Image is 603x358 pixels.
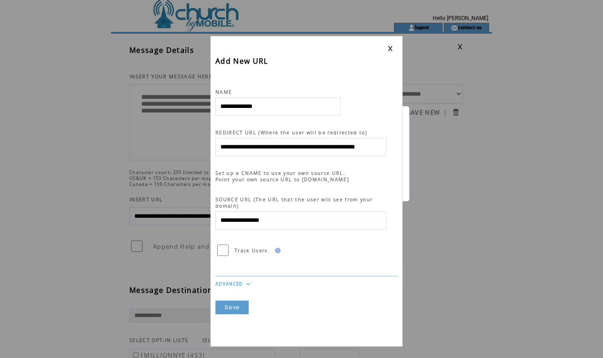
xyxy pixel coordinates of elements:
a: ADVANCED [215,281,243,287]
span: Set up a CNAME to use your own source URL. [215,170,345,176]
span: Track Users [235,247,268,254]
span: SOURCE URL (The URL that the user will see from your domain) [215,196,373,209]
span: Add New URL [215,56,268,66]
span: NAME [215,89,232,95]
span: REDIRECT URL (Where the user will be redirected to) [215,129,367,136]
span: Point your own source URL to [DOMAIN_NAME] [215,176,349,183]
img: help.gif [272,248,281,253]
a: Save [215,301,249,314]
